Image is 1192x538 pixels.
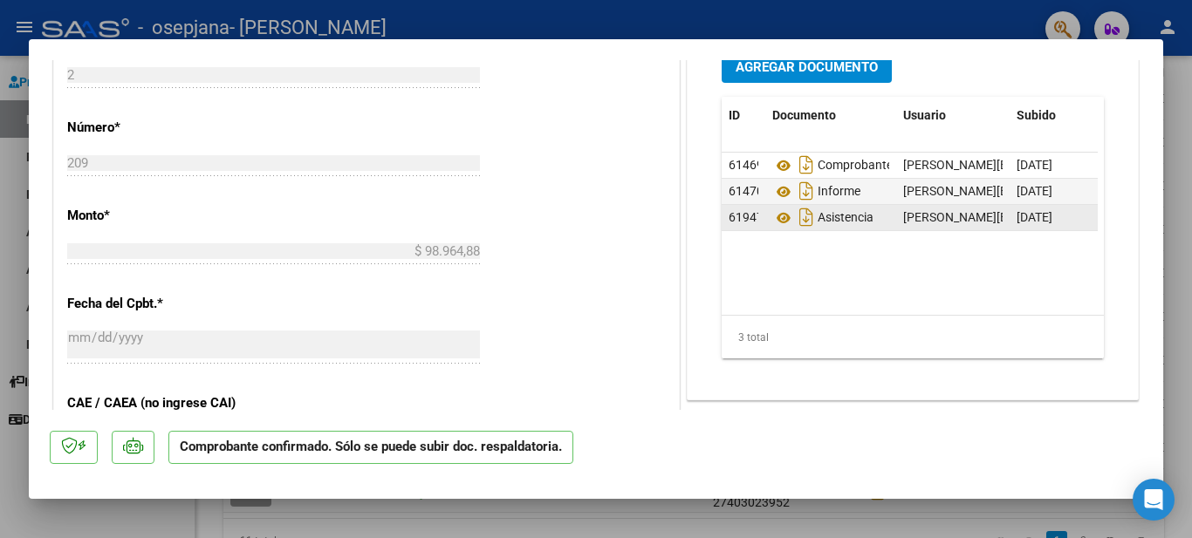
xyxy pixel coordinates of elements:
span: 61470 [729,184,764,198]
span: [DATE] [1017,184,1052,198]
span: [DATE] [1017,210,1052,224]
datatable-header-cell: ID [722,97,765,134]
span: Documento [772,108,836,122]
span: Subido [1017,108,1056,122]
span: ID [729,108,740,122]
div: 3 total [722,316,1104,359]
i: Descargar documento [795,203,818,231]
datatable-header-cell: Usuario [896,97,1010,134]
span: 61469 [729,158,764,172]
span: Comprobantecae [772,159,912,173]
div: DOCUMENTACIÓN RESPALDATORIA [688,37,1138,399]
span: 61947 [729,210,764,224]
p: Monto [67,206,247,226]
p: Número [67,118,247,138]
datatable-header-cell: Subido [1010,97,1097,134]
p: CAE / CAEA (no ingrese CAI) [67,393,247,413]
div: Open Intercom Messenger [1133,479,1175,521]
span: Usuario [903,108,946,122]
span: Asistencia [772,211,873,225]
p: Comprobante confirmado. Sólo se puede subir doc. respaldatoria. [168,431,573,465]
i: Descargar documento [795,177,818,205]
i: Descargar documento [795,151,818,179]
span: Agregar Documento [736,59,878,75]
datatable-header-cell: Acción [1097,97,1184,134]
span: Informe [772,185,860,199]
p: Fecha del Cpbt. [67,294,247,314]
button: Agregar Documento [722,51,892,83]
datatable-header-cell: Documento [765,97,896,134]
span: [DATE] [1017,158,1052,172]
